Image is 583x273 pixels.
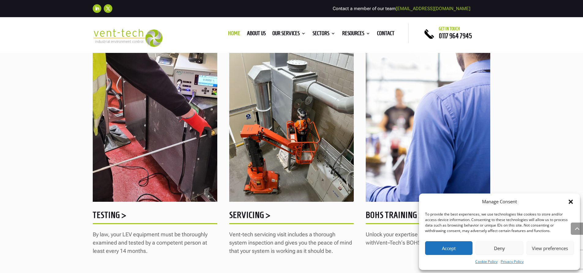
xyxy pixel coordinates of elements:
[425,241,473,255] button: Accept
[475,258,498,265] a: Cookie Policy
[93,230,217,260] p: By law, your LEV equipment must be thoroughly examined and tested by a competent person at least ...
[366,211,490,223] h5: BOHS Training >
[366,231,485,246] span: Unlock your expertise in dust and fume extraction with
[93,211,217,223] h5: Testing >
[387,239,390,246] span: –
[401,239,490,246] span: ‘s BOHS accredited training courses.
[93,41,217,202] img: HEPA-filter-testing-James-G
[312,31,335,38] a: Sectors
[482,198,517,205] div: Manage Consent
[104,4,112,13] a: Follow on X
[425,212,573,234] div: To provide the best experiences, we use technologies like cookies to store and/or access device i...
[93,29,163,47] img: 2023-09-27T08_35_16.549ZVENT-TECH---Clear-background
[439,32,472,39] a: 0117 964 7945
[229,41,354,202] img: Servicing
[568,199,574,205] div: Close dialog
[229,230,354,260] p: Vent-tech servicing visit includes a thorough system inspection and gives you the peace of mind t...
[439,26,460,31] span: Get in touch
[228,31,240,38] a: Home
[366,41,490,202] img: training
[526,241,574,255] button: View preferences
[342,31,370,38] a: Resources
[93,4,101,13] a: Follow on LinkedIn
[272,31,306,38] a: Our Services
[333,6,470,11] span: Contact a member of our team
[247,31,266,38] a: About us
[229,211,354,223] h5: Servicing >
[476,241,523,255] button: Deny
[390,239,401,246] span: Tech
[396,6,470,11] a: [EMAIL_ADDRESS][DOMAIN_NAME]
[376,239,387,246] span: Vent
[377,31,394,38] a: Contact
[501,258,524,265] a: Privacy Policy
